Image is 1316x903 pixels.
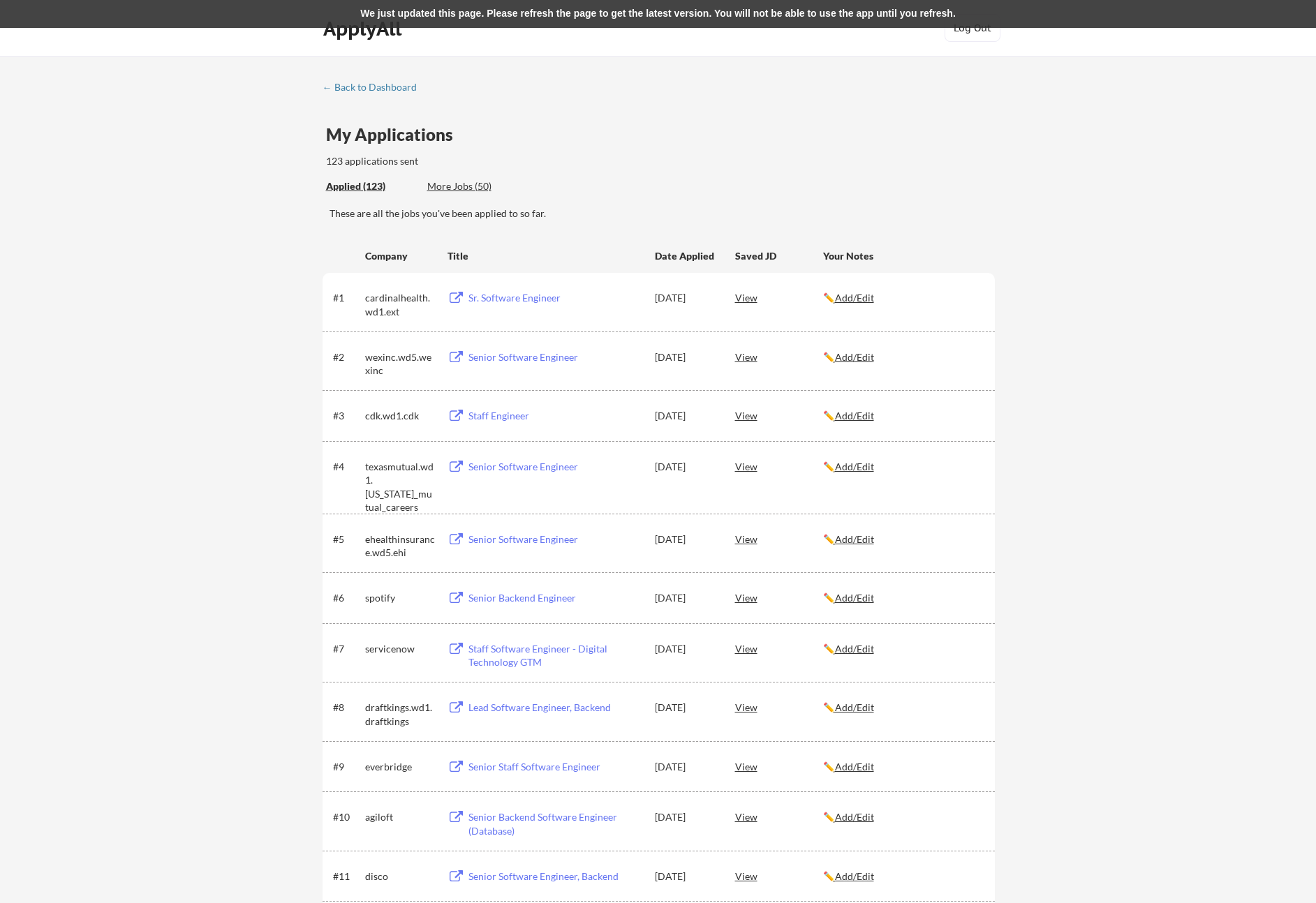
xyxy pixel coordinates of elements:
[735,636,823,661] div: View
[835,643,874,655] u: Add/Edit
[365,532,435,560] div: ehealthinsurance.wd5.ehi
[823,642,982,656] div: ✏️
[365,810,435,824] div: agiloft
[468,460,642,474] div: Senior Software Engineer
[333,591,360,605] div: #6
[326,179,417,193] div: Applied (123)
[835,870,874,882] u: Add/Edit
[655,591,716,605] div: [DATE]
[655,249,716,263] div: Date Applied
[365,870,435,883] div: disco
[365,460,435,514] div: texasmutual.wd1.[US_STATE]_mutual_careers
[323,17,406,40] div: ApplyAll
[468,642,642,669] div: Staff Software Engineer - Digital Technology GTM
[823,249,982,263] div: Your Notes
[365,291,435,318] div: cardinalhealth.wd1.ext
[735,754,823,779] div: View
[468,532,642,546] div: Senior Software Engineer
[468,870,642,883] div: Senior Software Engineer, Backend
[655,760,716,774] div: [DATE]
[835,701,874,713] u: Add/Edit
[333,701,360,715] div: #8
[655,701,716,715] div: [DATE]
[427,179,530,193] div: More Jobs (50)
[823,532,982,546] div: ✏️
[365,350,435,378] div: wexinc.wd5.wexinc
[735,863,823,888] div: View
[323,82,427,96] a: ← Back to Dashboard
[835,533,874,545] u: Add/Edit
[655,460,716,474] div: [DATE]
[655,642,716,656] div: [DATE]
[427,179,530,194] div: These are job applications we think you'd be a good fit for, but couldn't apply you to automatica...
[468,591,642,605] div: Senior Backend Engineer
[365,760,435,774] div: everbridge
[735,403,823,428] div: View
[468,701,642,715] div: Lead Software Engineer, Backend
[735,585,823,610] div: View
[735,454,823,479] div: View
[835,410,874,421] u: Add/Edit
[365,701,435,728] div: draftkings.wd1.draftkings
[823,591,982,605] div: ✏️
[365,591,435,605] div: spotify
[468,760,642,774] div: Senior Staff Software Engineer
[835,292,874,304] u: Add/Edit
[365,642,435,656] div: servicenow
[333,350,360,364] div: #2
[835,461,874,472] u: Add/Edit
[468,409,642,423] div: Staff Engineer
[823,701,982,715] div: ✏️
[468,291,642,305] div: Sr. Software Engineer
[835,811,874,823] u: Add/Edit
[735,804,823,829] div: View
[945,14,1000,42] button: Log Out
[333,642,360,656] div: #7
[823,870,982,883] div: ✏️
[655,870,716,883] div: [DATE]
[330,207,995,221] div: These are all the jobs you've been applied to so far.
[835,351,874,363] u: Add/Edit
[468,810,642,837] div: Senior Backend Software Engineer (Database)
[333,460,360,474] div: #4
[323,82,427,92] div: ← Back to Dashboard
[365,409,435,423] div: cdk.wd1.cdk
[655,409,716,423] div: [DATE]
[333,760,360,774] div: #9
[735,526,823,551] div: View
[326,154,596,168] div: 123 applications sent
[333,810,360,824] div: #10
[333,409,360,423] div: #3
[823,810,982,824] div: ✏️
[735,344,823,369] div: View
[835,761,874,773] u: Add/Edit
[333,532,360,546] div: #5
[823,409,982,423] div: ✏️
[468,350,642,364] div: Senior Software Engineer
[448,249,642,263] div: Title
[655,350,716,364] div: [DATE]
[326,179,417,194] div: These are all the jobs you've been applied to so far.
[735,285,823,310] div: View
[823,760,982,774] div: ✏️
[655,291,716,305] div: [DATE]
[655,810,716,824] div: [DATE]
[365,249,435,263] div: Company
[333,291,360,305] div: #1
[823,460,982,474] div: ✏️
[823,291,982,305] div: ✏️
[333,870,360,883] div: #11
[655,532,716,546] div: [DATE]
[326,126,464,143] div: My Applications
[735,694,823,719] div: View
[823,350,982,364] div: ✏️
[835,592,874,604] u: Add/Edit
[735,243,823,268] div: Saved JD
